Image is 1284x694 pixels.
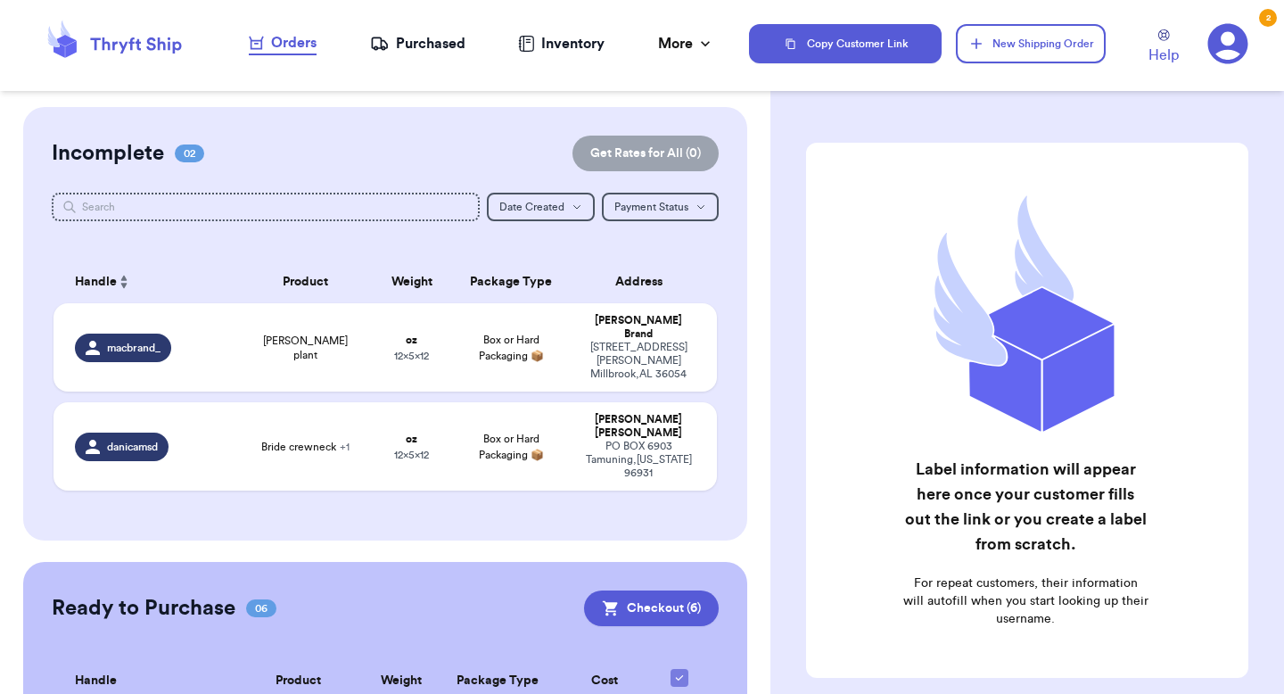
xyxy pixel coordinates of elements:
span: Bride crewneck [261,440,350,454]
a: Help [1148,29,1179,66]
h2: Label information will appear here once your customer fills out the link or you create a label fr... [902,457,1148,557]
span: Payment Status [614,202,688,212]
span: Date Created [499,202,564,212]
span: Handle [75,672,117,690]
a: 2 [1207,23,1248,64]
span: 02 [175,145,204,162]
th: Address [571,260,717,303]
span: [PERSON_NAME] plant [250,334,361,362]
span: Handle [75,273,117,292]
span: macbrand_ [107,341,160,355]
div: More [658,33,714,54]
button: Date Created [487,193,595,221]
p: For repeat customers, their information will autofill when you start looking up their username. [902,574,1148,628]
a: Orders [249,32,317,55]
span: 12 x 5 x 12 [394,450,429,460]
th: Product [239,260,372,303]
div: [PERSON_NAME] [PERSON_NAME] [581,413,695,440]
div: PO BOX 6903 Tamuning , [US_STATE] 96931 [581,440,695,480]
strong: oz [406,335,417,345]
button: Payment Status [602,193,719,221]
a: Purchased [370,33,465,54]
h2: Incomplete [52,139,164,168]
div: [PERSON_NAME] Brand [581,314,695,341]
button: Get Rates for All (0) [572,136,719,171]
span: 06 [246,599,276,617]
span: Box or Hard Packaging 📦 [479,335,544,361]
div: Orders [249,32,317,54]
span: Box or Hard Packaging 📦 [479,434,544,460]
a: Inventory [518,33,605,54]
input: Search [52,193,480,221]
span: danicamsd [107,440,158,454]
button: Checkout (6) [584,591,719,626]
span: 12 x 5 x 12 [394,351,429,361]
button: New Shipping Order [956,24,1106,63]
h2: Ready to Purchase [52,594,235,623]
div: [STREET_ADDRESS][PERSON_NAME] Millbrook , AL 36054 [581,341,695,381]
div: 2 [1259,9,1277,27]
button: Sort ascending [117,271,131,293]
span: + 1 [340,442,350,452]
th: Weight [372,260,451,303]
th: Package Type [451,260,571,303]
button: Copy Customer Link [749,24,942,63]
span: Help [1148,45,1179,66]
strong: oz [406,434,417,444]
